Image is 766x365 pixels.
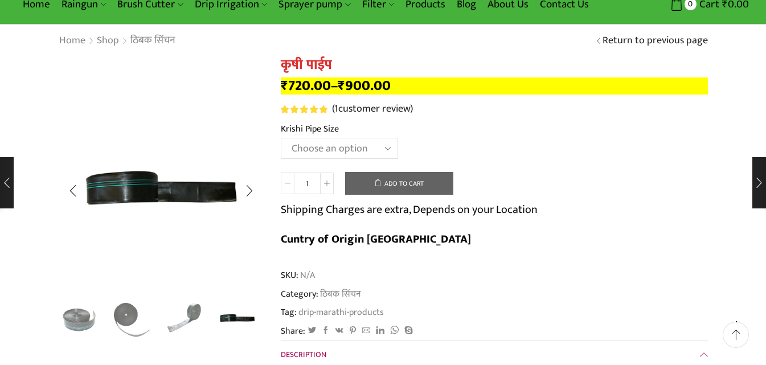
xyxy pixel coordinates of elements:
[108,296,155,343] img: Heera Flex Pipe
[318,286,361,301] a: ठिबक सिंचन
[281,288,361,301] span: Category:
[161,296,208,342] li: 3 / 4
[281,77,708,95] p: –
[130,34,176,48] a: ठिबक सिंचन
[108,296,155,343] a: 2
[281,200,538,219] p: Shipping Charges are extra, Depends on your Location
[161,294,208,342] a: 4
[334,100,338,117] span: 1
[281,122,339,136] label: Krishi Pipe Size
[281,269,708,282] span: SKU:
[281,74,331,97] bdi: 720.00
[59,34,86,48] a: Home
[281,105,327,113] div: Rated 5.00 out of 5
[281,57,708,73] h1: कृषी पाईप
[345,172,453,195] button: Add to cart
[297,306,384,319] a: drip-marathi-products
[59,34,176,48] nav: Breadcrumb
[338,74,345,97] span: ₹
[281,348,326,361] span: Description
[281,306,708,319] span: Tag:
[56,296,103,343] a: 1
[59,85,264,290] div: 4 / 4
[281,105,329,113] span: 1
[338,74,391,97] bdi: 900.00
[214,296,261,342] li: 4 / 4
[603,34,708,48] a: Return to previous page
[56,296,103,342] li: 1 / 4
[59,177,87,205] div: Previous slide
[235,177,264,205] div: Next slide
[281,229,471,249] b: Cuntry of Origin [GEOGRAPHIC_DATA]
[281,325,305,338] span: Share:
[96,34,120,48] a: Shop
[108,296,155,342] li: 2 / 4
[281,105,327,113] span: Rated out of 5 based on customer rating
[214,294,261,342] a: 45
[294,173,320,194] input: Product quantity
[332,102,413,117] a: (1customer review)
[281,74,288,97] span: ₹
[298,269,315,282] span: N/A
